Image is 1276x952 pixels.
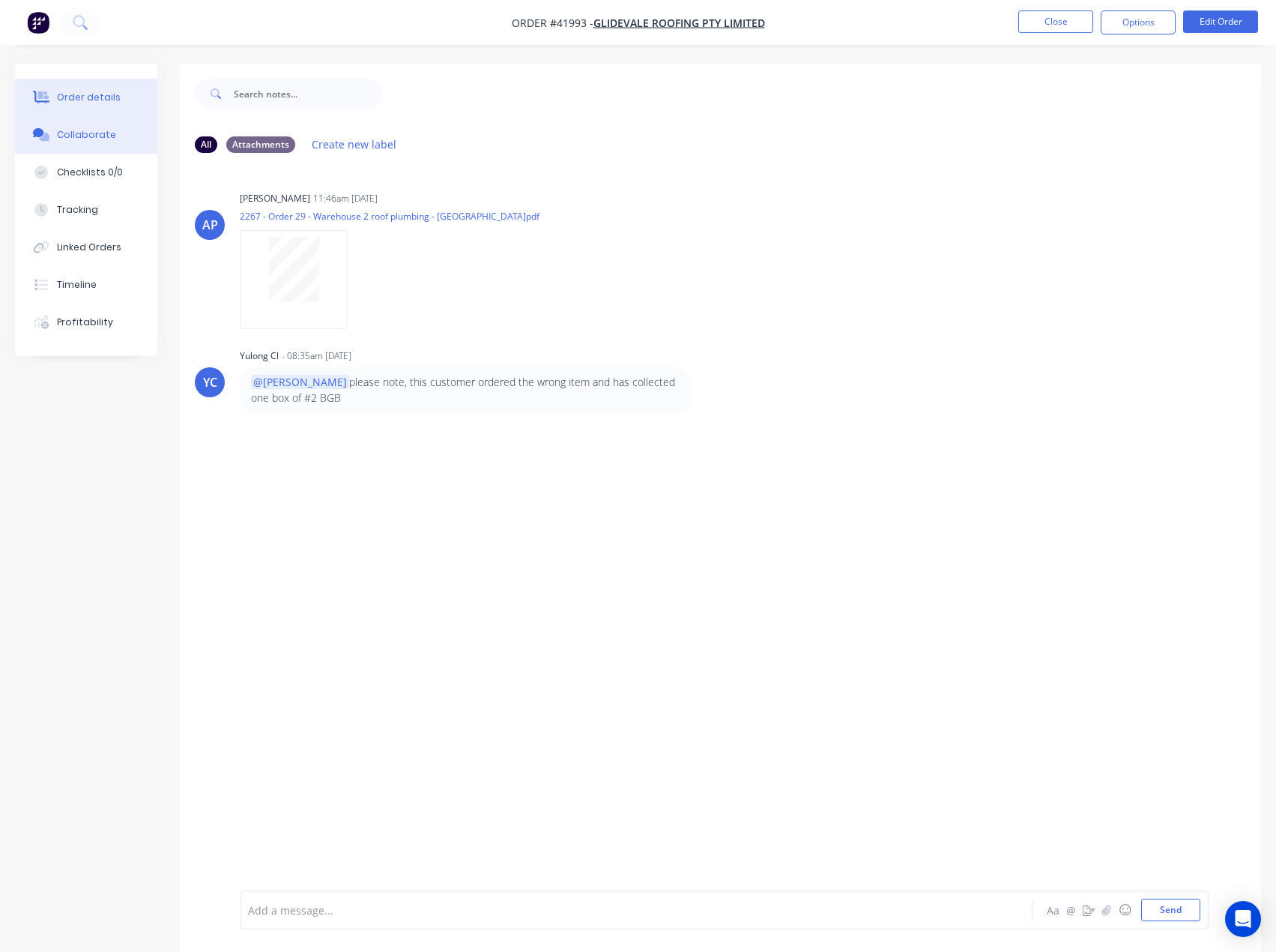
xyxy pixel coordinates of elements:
[240,210,539,223] p: 2267 - Order 29 - Warehouse 2 roof plumbing - [GEOGRAPHIC_DATA]pdf
[57,91,121,104] div: Order details
[282,349,351,363] div: - 08:35am [DATE]
[57,241,121,254] div: Linked Orders
[15,79,157,116] button: Order details
[15,266,157,304] button: Timeline
[57,128,116,142] div: Collaborate
[593,16,765,30] a: Glidevale Roofing Pty Limited
[1116,901,1134,919] button: ☺
[251,375,349,389] span: @[PERSON_NAME]
[304,134,405,154] button: Create new label
[1018,10,1093,33] button: Close
[57,316,113,329] div: Profitability
[195,136,217,153] div: All
[27,11,49,34] img: Factory
[202,216,218,234] div: AP
[313,192,378,205] div: 11:46am [DATE]
[1062,901,1080,919] button: @
[15,191,157,229] button: Tracking
[203,373,217,391] div: YC
[1183,10,1258,33] button: Edit Order
[15,304,157,341] button: Profitability
[1225,901,1261,937] div: Open Intercom Messenger
[57,166,123,179] div: Checklists 0/0
[1101,10,1176,34] button: Options
[240,192,310,205] div: [PERSON_NAME]
[1044,901,1062,919] button: Aa
[234,79,382,109] input: Search notes...
[512,16,593,30] span: Order #41993 -
[57,278,97,292] div: Timeline
[15,154,157,191] button: Checklists 0/0
[15,229,157,266] button: Linked Orders
[226,136,295,153] div: Attachments
[240,349,279,363] div: Yulong Cl
[251,375,680,406] p: please note, this customer ordered the wrong item and has collected one box of #2 BGB
[15,116,157,154] button: Collaborate
[1141,899,1200,921] button: Send
[57,203,98,217] div: Tracking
